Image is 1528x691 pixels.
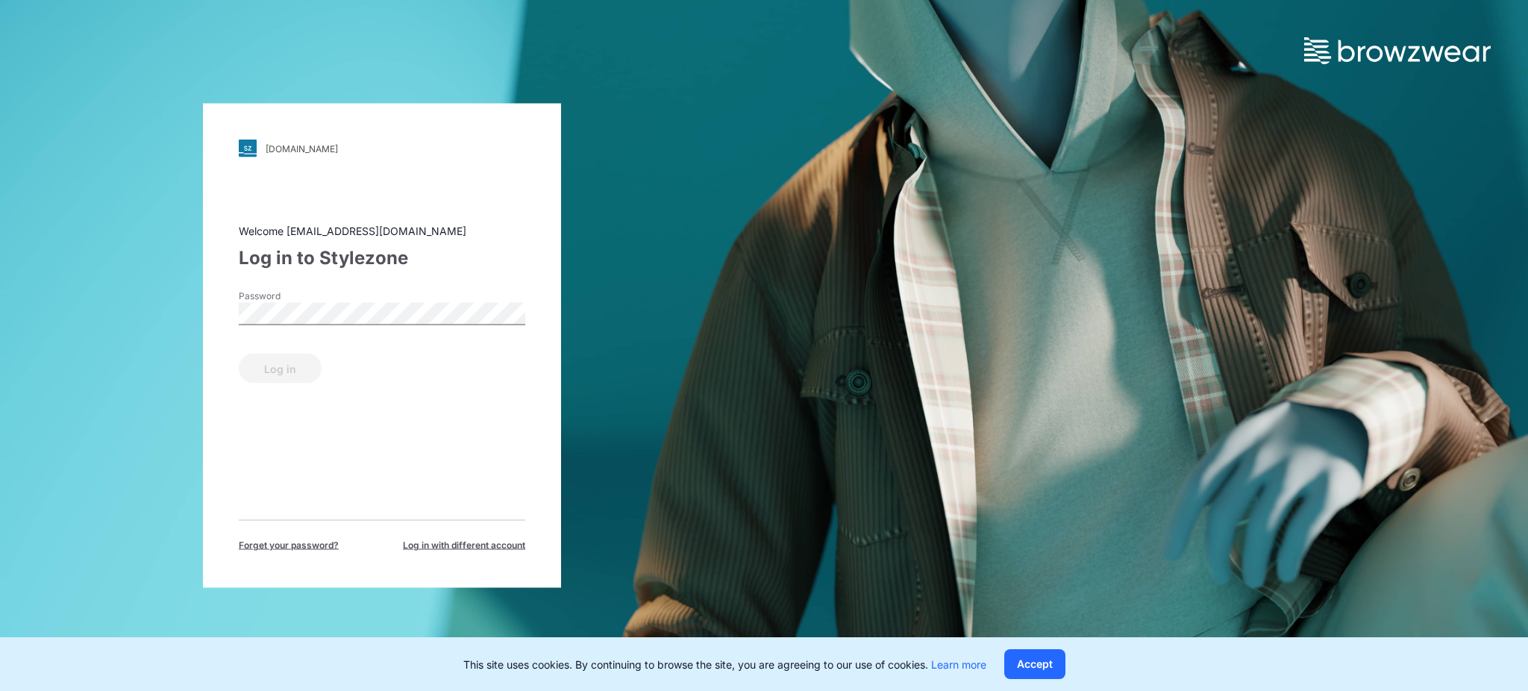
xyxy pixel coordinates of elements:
p: This site uses cookies. By continuing to browse the site, you are agreeing to our use of cookies. [463,657,986,672]
label: Password [239,290,343,303]
span: Log in with different account [403,539,525,552]
div: Welcome [EMAIL_ADDRESS][DOMAIN_NAME] [239,223,525,239]
span: Forget your password? [239,539,339,552]
button: Accept [1004,649,1065,679]
div: [DOMAIN_NAME] [266,143,338,154]
div: Log in to Stylezone [239,245,525,272]
img: browzwear-logo.73288ffb.svg [1304,37,1491,64]
a: [DOMAIN_NAME] [239,140,525,157]
img: svg+xml;base64,PHN2ZyB3aWR0aD0iMjgiIGhlaWdodD0iMjgiIHZpZXdCb3g9IjAgMCAyOCAyOCIgZmlsbD0ibm9uZSIgeG... [239,140,257,157]
a: Learn more [931,658,986,671]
